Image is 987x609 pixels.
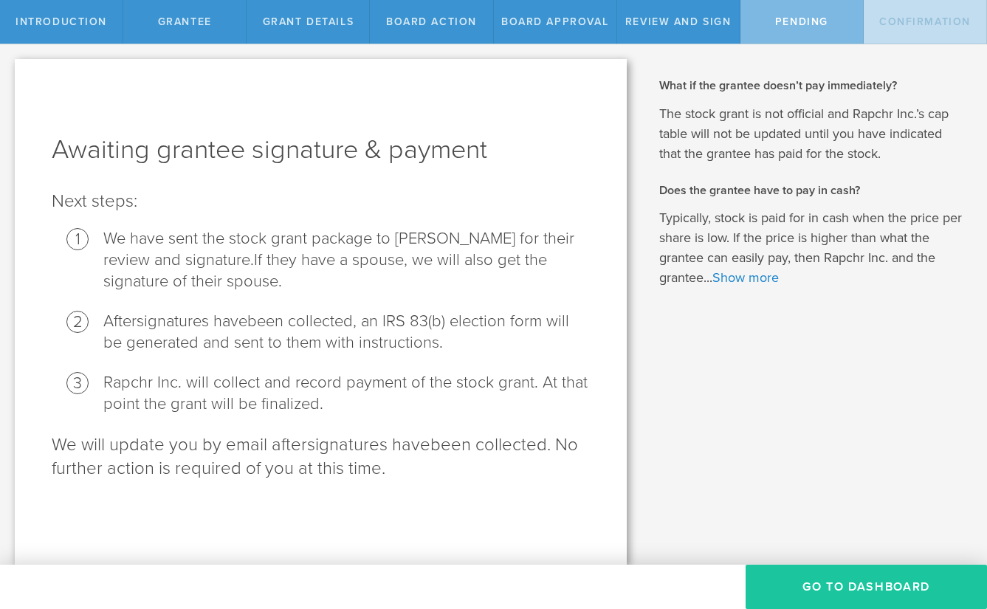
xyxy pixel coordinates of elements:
[103,228,590,292] li: We have sent the stock grant package to [PERSON_NAME] for their review and signature .
[52,433,590,481] p: We will update you by email after been collected. No further action is required of you at this time.
[263,16,354,28] span: Grant Details
[103,250,547,291] span: If they have a spouse, we will also get the signature of their spouse.
[775,16,828,28] span: Pending
[307,434,430,455] span: signatures have
[659,78,965,94] h2: What if the grantee doesn’t pay immediately?
[52,190,590,213] p: Next steps:
[659,182,965,199] h2: Does the grantee have to pay in cash?
[386,16,477,28] span: Board Action
[879,16,971,28] span: Confirmation
[501,16,608,28] span: Board Approval
[16,16,107,28] span: Introduction
[712,269,779,286] a: Show more
[659,208,965,288] p: Typically, stock is paid for in cash when the price per share is low. If the price is higher than...
[103,311,590,354] li: After been collected, an IRS 83(b) election form will be generated and sent to them with instruct...
[158,16,212,28] span: Grantee
[746,565,987,609] button: Go To Dashboard
[52,132,590,168] h1: Awaiting grantee signature & payment
[103,372,590,415] li: Rapchr Inc. will collect and record payment of the stock grant. At that point the grant will be f...
[659,104,965,164] p: The stock grant is not official and Rapchr Inc.’s cap table will not be updated until you have in...
[625,16,732,28] span: Review and Sign
[137,312,247,331] span: signatures have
